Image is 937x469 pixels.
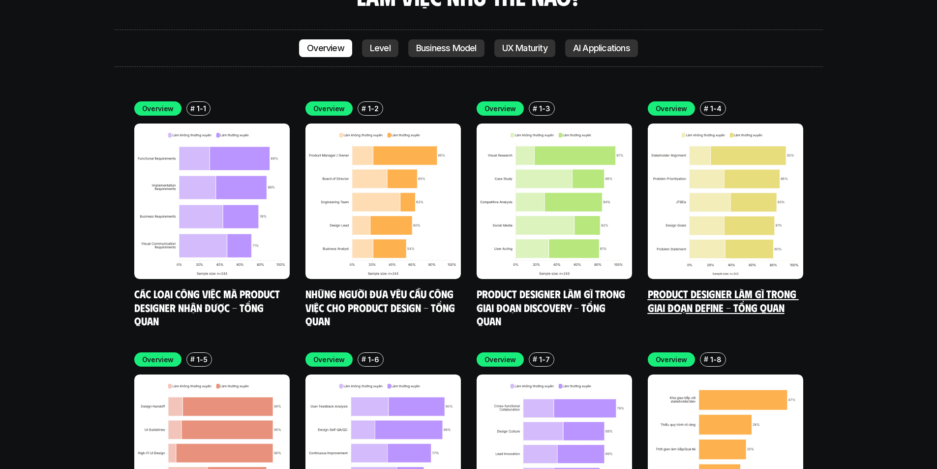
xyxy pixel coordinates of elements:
[704,355,708,363] h6: #
[142,354,174,365] p: Overview
[190,105,195,112] h6: #
[197,103,206,114] p: 1-1
[368,103,378,114] p: 1-2
[710,103,721,114] p: 1-4
[190,355,195,363] h6: #
[299,39,352,57] a: Overview
[305,287,457,327] a: Những người đưa yêu cầu công việc cho Product Design - Tổng quan
[656,354,688,365] p: Overview
[197,354,207,365] p: 1-5
[539,354,549,365] p: 1-7
[502,43,547,53] p: UX Maturity
[142,103,174,114] p: Overview
[307,43,344,53] p: Overview
[313,103,345,114] p: Overview
[704,105,708,112] h6: #
[416,43,477,53] p: Business Model
[362,39,398,57] a: Level
[362,105,366,112] h6: #
[539,103,550,114] p: 1-3
[533,355,537,363] h6: #
[484,354,516,365] p: Overview
[408,39,484,57] a: Business Model
[313,354,345,365] p: Overview
[494,39,555,57] a: UX Maturity
[656,103,688,114] p: Overview
[362,355,366,363] h6: #
[134,287,282,327] a: Các loại công việc mà Product Designer nhận được - Tổng quan
[573,43,630,53] p: AI Applications
[368,354,379,365] p: 1-6
[370,43,391,53] p: Level
[477,287,628,327] a: Product Designer làm gì trong giai đoạn Discovery - Tổng quan
[484,103,516,114] p: Overview
[648,287,799,314] a: Product Designer làm gì trong giai đoạn Define - Tổng quan
[710,354,721,365] p: 1-8
[565,39,638,57] a: AI Applications
[533,105,537,112] h6: #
